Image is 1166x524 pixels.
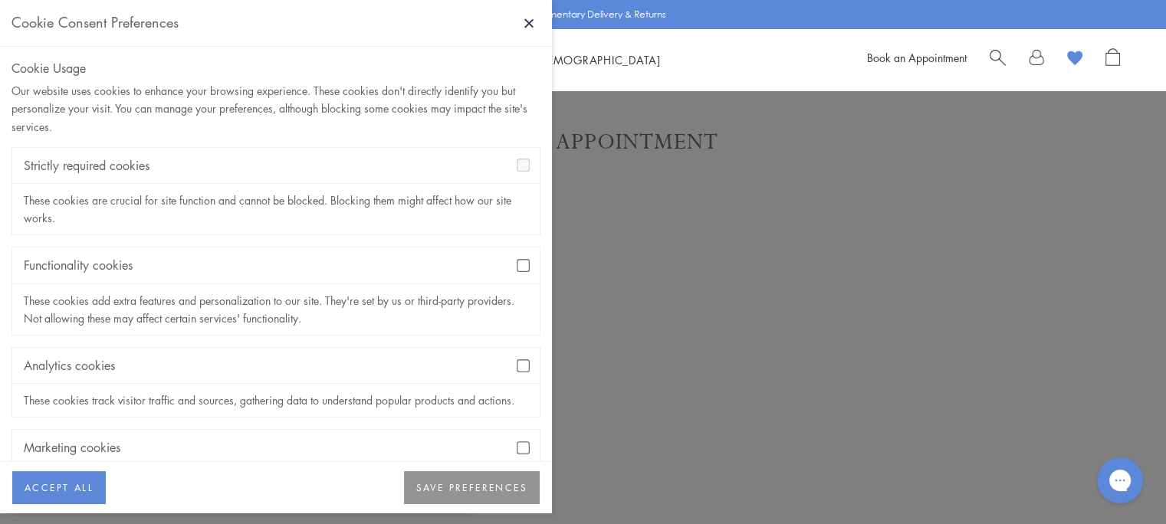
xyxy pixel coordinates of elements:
[492,7,666,22] p: Enjoy Complimentary Delivery & Returns
[12,430,540,466] div: Marketing cookies
[11,82,540,135] div: Our website uses cookies to enhance your browsing experience. These cookies don't directly identi...
[11,11,179,34] div: Cookie Consent Preferences
[990,48,1006,71] a: Search
[404,471,540,505] button: SAVE PREFERENCES
[867,50,967,65] a: Book an Appointment
[11,58,540,78] div: Cookie Usage
[473,52,661,67] a: World of [DEMOGRAPHIC_DATA]World of [DEMOGRAPHIC_DATA]
[12,184,540,234] div: These cookies are crucial for site function and cannot be blocked. Blocking them might affect how...
[12,284,540,335] div: These cookies add extra features and personalization to our site. They're set by us or third-part...
[1105,48,1120,71] a: Open Shopping Bag
[1067,48,1082,71] a: View Wishlist
[61,129,1105,156] h1: Book An Appointment
[12,471,106,505] button: ACCEPT ALL
[12,247,540,283] div: Functionality cookies
[12,148,540,184] div: Strictly required cookies
[12,348,540,384] div: Analytics cookies
[12,384,540,417] div: These cookies track visitor traffic and sources, gathering data to understand popular products an...
[1089,452,1151,509] iframe: Gorgias live chat messenger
